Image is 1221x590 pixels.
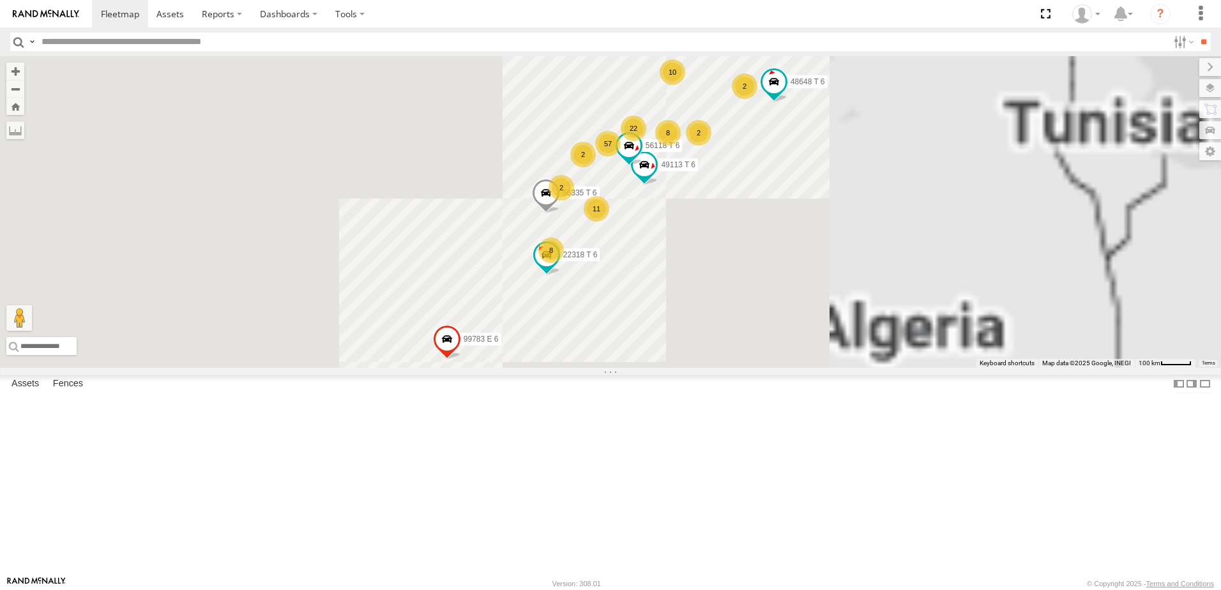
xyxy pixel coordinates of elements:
[563,189,597,198] span: 56335 T 6
[1169,33,1196,51] label: Search Filter Options
[1068,4,1105,24] div: Zaid Abu Manneh
[1146,580,1214,587] a: Terms and Conditions
[1172,375,1185,393] label: Dock Summary Table to the Left
[621,116,646,141] div: 22
[5,375,45,393] label: Assets
[549,175,574,200] div: 2
[791,78,825,87] span: 48648 T 6
[661,161,695,170] span: 49113 T 6
[538,238,564,263] div: 8
[655,120,681,146] div: 8
[1087,580,1214,587] div: © Copyright 2025 -
[1199,375,1211,393] label: Hide Summary Table
[6,80,24,98] button: Zoom out
[1135,359,1195,368] button: Map Scale: 100 km per 45 pixels
[595,131,621,156] div: 57
[660,59,685,85] div: 10
[6,121,24,139] label: Measure
[570,142,596,167] div: 2
[732,73,757,99] div: 2
[1185,375,1198,393] label: Dock Summary Table to the Right
[980,359,1035,368] button: Keyboard shortcuts
[1150,4,1171,24] i: ?
[1202,361,1215,366] a: Terms (opens in new tab)
[7,577,66,590] a: Visit our Website
[1042,359,1131,367] span: Map data ©2025 Google, INEGI
[552,580,601,587] div: Version: 308.01
[646,141,680,150] span: 56118 T 6
[584,196,609,222] div: 11
[6,98,24,115] button: Zoom Home
[6,63,24,80] button: Zoom in
[27,33,37,51] label: Search Query
[464,335,499,344] span: 99783 E 6
[1199,142,1221,160] label: Map Settings
[563,250,598,259] span: 22318 T 6
[47,375,89,393] label: Fences
[1139,359,1160,367] span: 100 km
[686,120,711,146] div: 2
[6,305,32,331] button: Drag Pegman onto the map to open Street View
[13,10,79,19] img: rand-logo.svg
